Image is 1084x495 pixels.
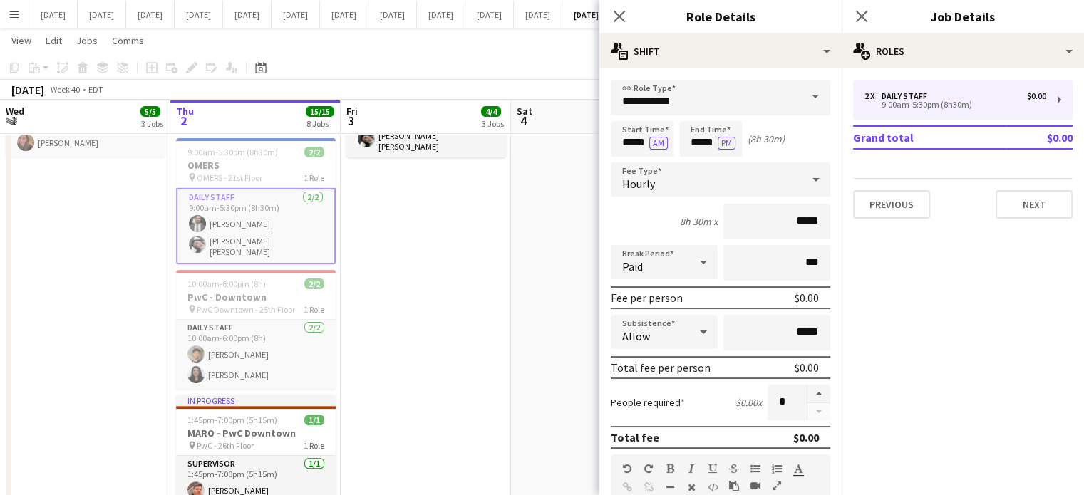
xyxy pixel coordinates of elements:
div: $0.00 [793,430,819,444]
span: 5/5 [140,106,160,117]
span: Paid [622,259,643,273]
h3: Role Details [599,7,842,26]
app-job-card: 10:00am-6:00pm (8h)2/2PwC - Downtown PwC Downtown - 25th Floor1 RoleDaily Staff2/210:00am-6:00pm ... [176,270,336,389]
button: Bold [665,463,675,474]
h3: OMERS [176,159,336,172]
button: Strikethrough [729,463,739,474]
button: Unordered List [750,463,760,474]
span: 2/2 [304,278,324,289]
button: [DATE] [272,1,320,28]
span: Sat [517,105,532,118]
button: Horizontal Line [665,481,675,493]
a: Comms [106,31,150,50]
div: Roles [842,34,1084,68]
span: 4 [515,113,532,129]
button: [DATE] [562,1,611,28]
div: 8 Jobs [306,118,334,129]
div: In progress [176,395,336,406]
button: [DATE] [126,1,175,28]
div: [DATE] [11,83,44,97]
div: Shift [599,34,842,68]
span: Hourly [622,177,655,191]
button: Redo [644,463,654,474]
button: [DATE] [368,1,417,28]
button: HTML Code [708,481,718,493]
button: [DATE] [175,1,223,28]
td: Grand total [853,126,1006,149]
div: 8h 30m x [680,215,718,228]
span: 2/2 [304,147,324,157]
span: 1 [4,113,24,129]
app-job-card: 9:00am-5:30pm (8h30m)2/2OMERS OMERS - 21st Floor1 RoleDaily Staff2/29:00am-5:30pm (8h30m)[PERSON_... [176,138,336,264]
div: $0.00 [1027,91,1046,101]
button: [DATE] [29,1,78,28]
span: Jobs [76,34,98,47]
button: Undo [622,463,632,474]
button: Fullscreen [772,480,782,491]
h3: PwC - Downtown [176,291,336,303]
span: 10:00am-6:00pm (8h) [187,278,266,289]
span: 1/1 [304,415,324,425]
button: Clear Formatting [686,481,696,493]
button: Text Color [793,463,803,474]
div: 9:00am-5:30pm (8h30m) [864,101,1046,108]
div: $0.00 [795,360,819,375]
app-card-role: Daily Staff2/29:00am-5:30pm (8h30m)[PERSON_NAME][PERSON_NAME] [PERSON_NAME] [176,188,336,264]
span: Fri [346,105,358,118]
div: (8h 30m) [748,132,785,145]
span: 4/4 [481,106,501,117]
button: [DATE] [465,1,514,28]
span: Comms [112,34,144,47]
span: PwC - 26th Floor [197,440,254,451]
span: 1 Role [304,440,324,451]
button: Italic [686,463,696,474]
button: Increase [807,385,830,403]
td: $0.00 [1006,126,1073,149]
span: OMERS - 21st Floor [197,172,262,183]
span: 2 [174,113,194,129]
div: $0.00 [795,291,819,305]
button: [DATE] [78,1,126,28]
span: Week 40 [47,84,83,95]
span: Edit [46,34,62,47]
div: 3 Jobs [141,118,163,129]
button: AM [649,137,668,150]
span: 9:00am-5:30pm (8h30m) [187,147,278,157]
span: 15/15 [306,106,334,117]
button: [DATE] [320,1,368,28]
span: View [11,34,31,47]
h3: MARO - PwC Downtown [176,427,336,439]
button: Previous [853,190,930,219]
div: EDT [88,84,103,95]
div: Total fee [611,430,659,444]
a: Jobs [71,31,103,50]
span: 3 [344,113,358,129]
button: Ordered List [772,463,782,474]
button: Insert video [750,480,760,491]
button: [DATE] [417,1,465,28]
button: Paste as plain text [729,480,739,491]
div: Fee per person [611,291,683,305]
div: 3 Jobs [482,118,504,129]
a: View [6,31,37,50]
label: People required [611,396,685,409]
span: Allow [622,329,650,343]
span: Wed [6,105,24,118]
span: 1 Role [304,304,324,315]
div: Total fee per person [611,360,711,375]
button: Next [996,190,1073,219]
div: 2 x [864,91,882,101]
a: Edit [40,31,68,50]
span: PwC Downtown - 25th Floor [197,304,295,315]
button: Underline [708,463,718,474]
span: 1 Role [304,172,324,183]
button: [DATE] [514,1,562,28]
div: Daily Staff [882,91,933,101]
div: $0.00 x [735,396,762,409]
span: Thu [176,105,194,118]
h3: Job Details [842,7,1084,26]
span: 1:45pm-7:00pm (5h15m) [187,415,277,425]
button: [DATE] [223,1,272,28]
